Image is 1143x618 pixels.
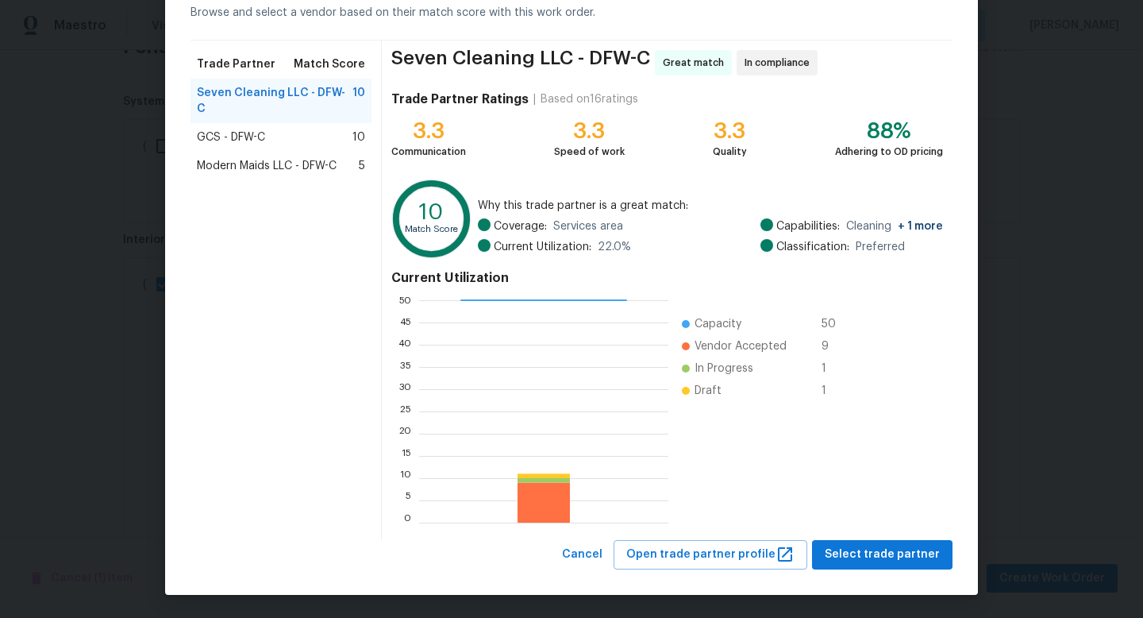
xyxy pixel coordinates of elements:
[695,316,741,332] span: Capacity
[562,545,602,565] span: Cancel
[695,383,722,399] span: Draft
[399,318,411,327] text: 45
[812,540,952,570] button: Select trade partner
[391,123,466,139] div: 3.3
[713,123,747,139] div: 3.3
[626,545,795,565] span: Open trade partner profile
[197,158,337,174] span: Modern Maids LLC - DFW-C
[695,361,753,377] span: In Progress
[846,218,943,234] span: Cleaning
[835,144,943,160] div: Adhering to OD pricing
[554,144,625,160] div: Speed of work
[402,451,411,461] text: 15
[494,239,591,255] span: Current Utilization:
[822,361,847,377] span: 1
[822,383,847,399] span: 1
[294,56,365,72] span: Match Score
[398,429,411,438] text: 20
[494,218,547,234] span: Coverage:
[614,540,807,570] button: Open trade partner profile
[835,123,943,139] div: 88%
[391,270,943,286] h4: Current Utilization
[529,91,541,107] div: |
[554,123,625,139] div: 3.3
[391,144,466,160] div: Communication
[391,91,529,107] h4: Trade Partner Ratings
[398,384,411,394] text: 30
[713,144,747,160] div: Quality
[556,540,609,570] button: Cancel
[197,85,352,117] span: Seven Cleaning LLC - DFW-C
[478,198,943,214] span: Why this trade partner is a great match:
[898,221,943,232] span: + 1 more
[400,362,411,372] text: 35
[553,218,623,234] span: Services area
[419,201,444,223] text: 10
[391,50,650,75] span: Seven Cleaning LLC - DFW-C
[598,239,631,255] span: 22.0 %
[352,85,365,117] span: 10
[856,239,905,255] span: Preferred
[776,239,849,255] span: Classification:
[400,473,411,483] text: 10
[745,55,816,71] span: In compliance
[825,545,940,565] span: Select trade partner
[359,158,365,174] span: 5
[404,518,411,527] text: 0
[695,338,787,354] span: Vendor Accepted
[400,407,411,416] text: 25
[406,496,411,505] text: 5
[197,56,275,72] span: Trade Partner
[405,225,458,234] text: Match Score
[398,340,411,350] text: 40
[197,129,265,145] span: GCS - DFW-C
[822,316,847,332] span: 50
[398,295,411,305] text: 50
[352,129,365,145] span: 10
[776,218,840,234] span: Capabilities:
[822,338,847,354] span: 9
[663,55,730,71] span: Great match
[541,91,638,107] div: Based on 16 ratings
